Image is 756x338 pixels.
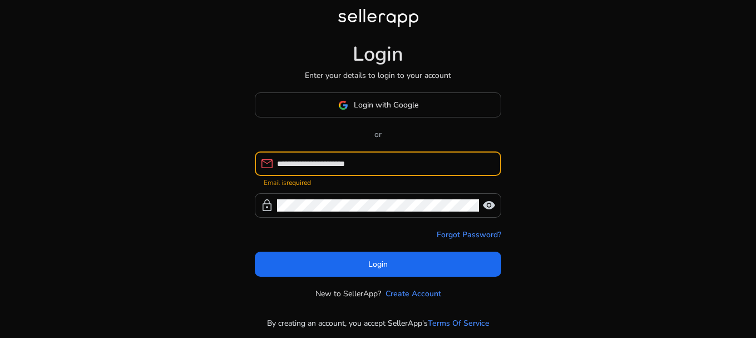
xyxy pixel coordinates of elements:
[260,199,274,212] span: lock
[353,42,403,66] h1: Login
[286,178,311,187] strong: required
[482,199,496,212] span: visibility
[255,92,501,117] button: Login with Google
[386,288,441,300] a: Create Account
[305,70,451,81] p: Enter your details to login to your account
[368,258,388,270] span: Login
[255,129,501,140] p: or
[260,157,274,170] span: mail
[315,288,381,300] p: New to SellerApp?
[255,252,501,277] button: Login
[354,99,418,111] span: Login with Google
[338,100,348,110] img: google-logo.svg
[428,317,490,329] a: Terms Of Service
[264,176,492,188] mat-error: Email is
[437,229,501,241] a: Forgot Password?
